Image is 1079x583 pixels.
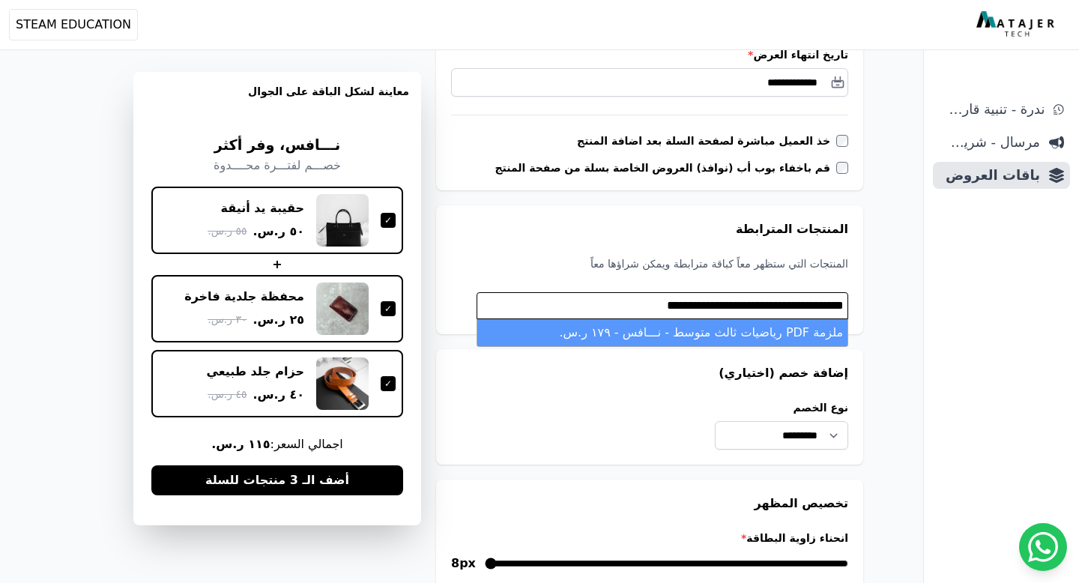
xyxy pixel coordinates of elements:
[207,363,305,380] div: حزام جلد طبيعي
[477,319,847,346] li: ملزمة PDF رياضيات ثالث متوسط - نـــافس - ١٧٩ ر.س.
[16,16,131,34] span: STEAM EDUCATION
[316,194,369,247] img: حقيبة يد أنيقة
[451,555,476,573] span: 8px
[221,200,304,217] div: حقيبة يد أنيقة
[976,11,1058,38] img: MatajerTech Logo
[451,364,848,382] h3: إضافة خصم (اختياري)
[151,256,403,274] div: +
[577,133,836,148] label: خذ العميل مباشرة لصفحة السلة بعد اضافة المنتج
[451,531,848,546] label: انحناء زاوية البطاقة
[145,84,409,117] h3: معاينة لشكل الباقة على الجوال
[151,465,403,495] button: أضف الـ 3 منتجات للسلة
[451,495,848,513] h3: تخصيص المظهر
[715,400,848,415] label: نوع الخصم
[253,386,304,404] span: ٤٠ ر.س.
[451,47,848,62] label: تاريخ انتهاء العرض
[939,132,1040,153] span: مرسال - شريط دعاية
[211,437,270,451] b: ١١٥ ر.س.
[939,99,1045,120] span: ندرة - تنبية قارب علي النفاذ
[451,256,848,271] p: المنتجات التي ستظهر معاً كباقة مترابطة ويمكن شراؤها معاً
[939,165,1040,186] span: باقات العروض
[495,160,836,175] label: قم باخفاء بوب أب (نوافذ) العروض الخاصة بسلة من صفحة المنتج
[205,471,349,489] span: أضف الـ 3 منتجات للسلة
[151,435,403,453] span: اجمالي السعر:
[208,387,247,402] span: ٤٥ ر.س.
[208,312,247,327] span: ٣٠ ر.س.
[316,357,369,410] img: حزام جلد طبيعي
[151,135,403,157] h3: نـــافس، وفر أكثر
[477,297,844,315] textarea: Search
[9,9,138,40] button: STEAM EDUCATION
[151,157,403,175] p: خصـــم لفتـــرة محــــدوة
[451,220,848,238] h3: المنتجات المترابطة
[253,311,304,329] span: ٢٥ ر.س.
[316,283,369,335] img: محفظة جلدية فاخرة
[184,289,304,305] div: محفظة جلدية فاخرة
[253,223,304,241] span: ٥٠ ر.س.
[208,223,247,239] span: ٥٥ ر.س.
